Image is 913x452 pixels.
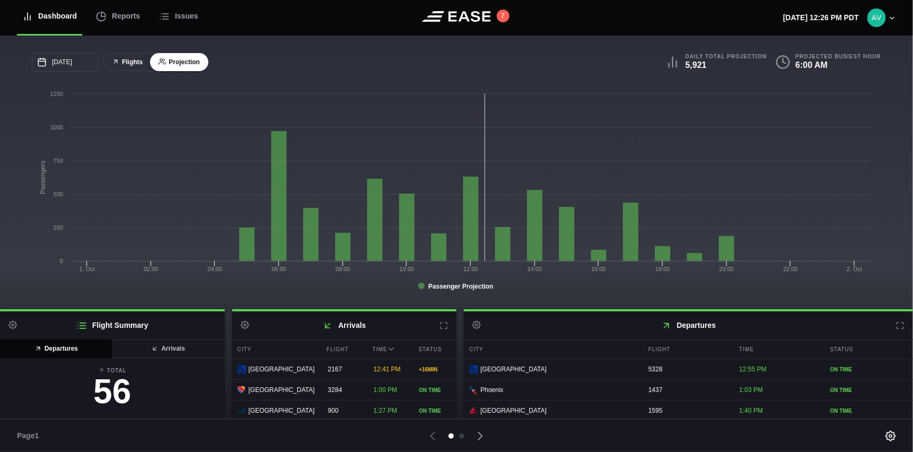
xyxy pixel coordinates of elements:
span: 1:27 PM [373,407,397,414]
a: Total56 [8,367,216,414]
text: 02:00 [144,266,159,272]
div: 1437 [643,380,731,400]
div: 3284 [322,380,365,400]
span: Page 1 [17,430,43,441]
span: 1:40 PM [739,407,763,414]
text: 20:00 [719,266,734,272]
div: Time [734,340,822,359]
text: 10:00 [400,266,415,272]
span: [GEOGRAPHIC_DATA] [249,364,315,374]
div: ON TIME [419,386,451,394]
text: 22:00 [783,266,798,272]
b: 5,921 [686,60,707,69]
b: Projected Busiest Hour [796,53,881,60]
span: [GEOGRAPHIC_DATA] [249,406,315,415]
h3: 56 [8,375,216,408]
text: 16:00 [592,266,607,272]
text: 0 [60,258,63,264]
span: [GEOGRAPHIC_DATA] [480,364,547,374]
span: 1:03 PM [739,386,763,394]
h2: Departures [464,311,913,340]
span: Phoenix [480,385,503,395]
div: 900 [322,401,365,421]
b: 6:00 AM [796,60,828,69]
text: 08:00 [336,266,350,272]
div: 5328 [643,359,731,379]
button: Projection [150,53,208,72]
b: Total [8,367,216,375]
div: ON TIME [419,407,451,415]
button: Arrivals [112,340,225,358]
span: 12:41 PM [373,366,400,373]
input: mm/dd/yyyy [32,53,98,72]
text: 14:00 [528,266,542,272]
tspan: 2. Oct [847,266,862,272]
tspan: Passengers [39,161,47,194]
div: Time [367,340,411,359]
div: ON TIME [830,407,908,415]
div: Status [413,340,456,359]
div: ON TIME [830,386,908,394]
text: 12:00 [463,266,478,272]
text: 500 [54,191,63,197]
p: [DATE] 12:26 PM PDT [783,12,859,23]
div: Flight [321,340,365,359]
span: 1:00 PM [373,386,397,394]
div: ON TIME [830,366,908,373]
text: 750 [54,158,63,164]
tspan: 1. Oct [79,266,94,272]
div: 1595 [643,401,731,421]
div: Flight [643,340,731,359]
div: City [464,340,640,359]
button: Flights [103,53,151,72]
div: City [232,340,319,359]
span: [GEOGRAPHIC_DATA] [480,406,547,415]
span: 12:55 PM [739,366,766,373]
img: 9eca6f7b035e9ca54b5c6e3bab63db89 [867,8,886,27]
text: 06:00 [271,266,286,272]
b: Daily Total Projection [686,53,767,60]
tspan: Passenger Projection [428,283,494,290]
div: + 16 MIN [419,366,451,373]
text: 1000 [50,124,63,131]
div: 2167 [322,359,365,379]
h2: Arrivals [232,311,457,340]
text: 1250 [50,91,63,97]
text: 04:00 [208,266,223,272]
div: Status [825,340,913,359]
text: 18:00 [655,266,670,272]
button: 7 [497,10,510,22]
text: 250 [54,224,63,231]
span: [GEOGRAPHIC_DATA] [249,385,315,395]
